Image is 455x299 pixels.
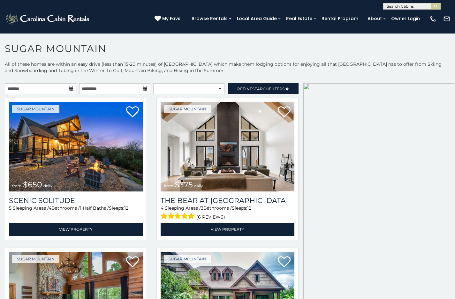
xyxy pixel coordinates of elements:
span: 12 [247,205,251,211]
a: Add to favorites [278,256,291,269]
a: Real Estate [283,14,315,24]
span: $650 [23,180,42,189]
a: Scenic Solitude from $650 daily [9,102,143,191]
span: 4 [49,205,51,211]
img: The Bear At Sugar Mountain [161,102,294,191]
span: from [12,183,22,188]
a: Add to favorites [126,106,139,119]
img: phone-regular-white.png [429,15,436,22]
span: 5 [9,205,11,211]
span: Refine Filters [237,86,284,91]
a: Sugar Mountain [164,255,211,263]
img: Scenic Solitude [9,102,143,191]
div: Sleeping Areas / Bathrooms / Sleeps: [9,205,143,221]
a: Add to favorites [126,256,139,269]
span: daily [43,183,52,188]
a: The Bear At [GEOGRAPHIC_DATA] [161,196,294,205]
a: Sugar Mountain [12,105,59,113]
a: Rental Program [318,14,361,24]
img: White-1-2.png [5,12,91,25]
div: Sleeping Areas / Bathrooms / Sleeps: [161,205,294,221]
h3: The Bear At Sugar Mountain [161,196,294,205]
a: View Property [9,223,143,236]
a: Local Area Guide [234,14,280,24]
span: 4 [161,205,163,211]
a: Sugar Mountain [12,255,59,263]
a: Browse Rentals [188,14,231,24]
span: My Favs [162,15,180,22]
a: My Favs [155,15,182,22]
span: 12 [124,205,128,211]
a: Owner Login [388,14,423,24]
span: $375 [175,180,193,189]
a: Scenic Solitude [9,196,143,205]
a: Sugar Mountain [164,105,211,113]
span: 3 [201,205,203,211]
span: 1 Half Baths / [80,205,109,211]
span: (6 reviews) [196,213,225,221]
a: Add to favorites [278,106,291,119]
a: The Bear At Sugar Mountain from $375 daily [161,102,294,191]
a: View Property [161,223,294,236]
span: from [164,183,173,188]
a: RefineSearchFilters [228,83,299,94]
span: Search [252,86,269,91]
img: mail-regular-white.png [443,15,450,22]
a: About [364,14,385,24]
span: daily [194,183,203,188]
